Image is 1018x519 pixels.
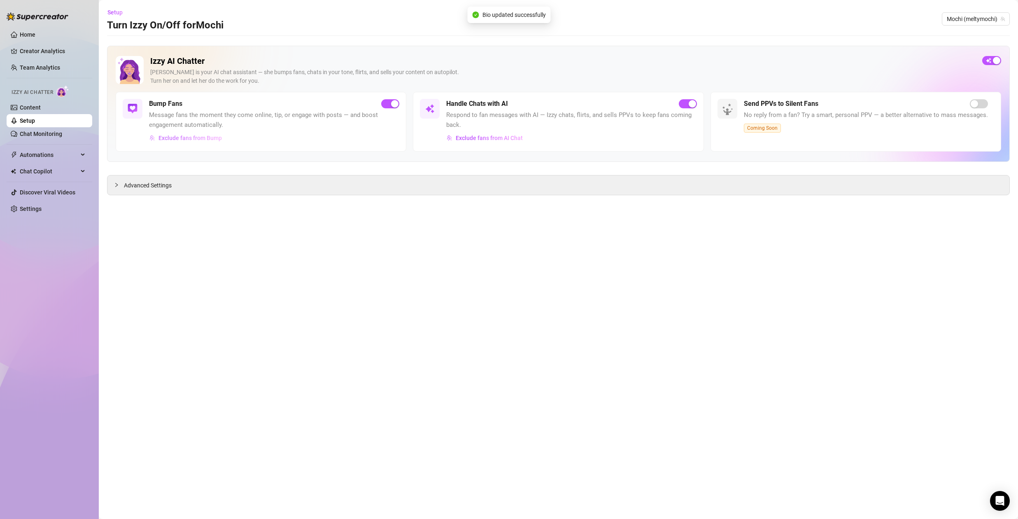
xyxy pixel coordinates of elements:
span: check-circle [473,12,479,18]
img: Chat Copilot [11,168,16,174]
button: Exclude fans from Bump [149,131,222,145]
a: Setup [20,117,35,124]
img: svg%3e [128,104,137,114]
button: Setup [107,6,129,19]
img: svg%3e [447,135,452,141]
span: No reply from a fan? Try a smart, personal PPV — a better alternative to mass messages. [744,110,988,120]
img: Izzy AI Chatter [116,56,144,84]
span: Respond to fan messages with AI — Izzy chats, flirts, and sells PPVs to keep fans coming back. [446,110,697,130]
h5: Bump Fans [149,99,182,109]
img: svg%3e [149,135,155,141]
span: Bio updated successfully [482,10,546,19]
span: collapsed [114,182,119,187]
a: Creator Analytics [20,44,86,58]
span: Exclude fans from Bump [158,135,222,141]
h2: Izzy AI Chatter [150,56,976,66]
img: AI Chatter [56,85,69,97]
span: Setup [107,9,123,16]
span: Message fans the moment they come online, tip, or engage with posts — and boost engagement automa... [149,110,399,130]
a: Discover Viral Videos [20,189,75,196]
span: Mochi (meltymochi) [947,13,1005,25]
div: collapsed [114,180,124,189]
a: Content [20,104,41,111]
img: logo-BBDzfeDw.svg [7,12,68,21]
img: silent-fans-ppv-o-N6Mmdf.svg [722,103,735,117]
h5: Handle Chats with AI [446,99,508,109]
h5: Send PPVs to Silent Fans [744,99,818,109]
img: svg%3e [425,104,435,114]
h3: Turn Izzy On/Off for Mochi [107,19,224,32]
span: team [1000,16,1005,21]
a: Settings [20,206,42,212]
span: Chat Copilot [20,165,78,178]
span: thunderbolt [11,152,17,158]
span: Advanced Settings [124,181,172,190]
span: Coming Soon [744,124,781,133]
a: Chat Monitoring [20,131,62,137]
span: Izzy AI Chatter [12,89,53,96]
a: Team Analytics [20,64,60,71]
div: [PERSON_NAME] is your AI chat assistant — she bumps fans, chats in your tone, flirts, and sells y... [150,68,976,85]
div: Open Intercom Messenger [990,491,1010,511]
a: Home [20,31,35,38]
span: Automations [20,148,78,161]
span: Exclude fans from AI Chat [456,135,523,141]
button: Exclude fans from AI Chat [446,131,523,145]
